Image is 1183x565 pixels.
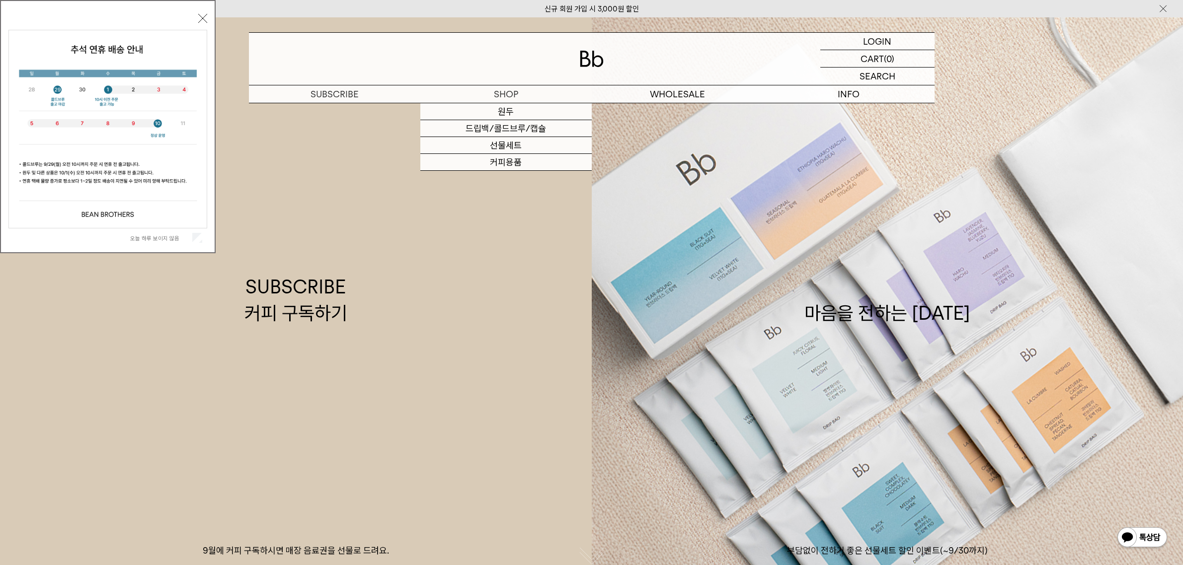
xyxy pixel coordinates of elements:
p: SEARCH [860,68,895,85]
img: 카카오톡 채널 1:1 채팅 버튼 [1116,526,1168,550]
a: 프로그램 [420,171,592,188]
a: 커피용품 [420,154,592,171]
a: 드립백/콜드브루/캡슐 [420,120,592,137]
p: INFO [763,85,935,103]
button: 닫기 [198,14,207,23]
div: 마음을 전하는 [DATE] [804,274,970,326]
div: SUBSCRIBE 커피 구독하기 [244,274,347,326]
a: LOGIN [820,33,935,50]
a: 원두 [420,103,592,120]
p: (0) [884,50,894,67]
a: 신규 회원 가입 시 3,000원 할인 [545,4,639,13]
p: WHOLESALE [592,85,763,103]
img: 로고 [580,51,604,67]
p: LOGIN [863,33,891,50]
img: 5e4d662c6b1424087153c0055ceb1a13_140731.jpg [9,30,207,228]
a: CART (0) [820,50,935,68]
a: SHOP [420,85,592,103]
a: 선물세트 [420,137,592,154]
a: SUBSCRIBE [249,85,420,103]
p: CART [861,50,884,67]
label: 오늘 하루 보이지 않음 [130,235,190,242]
